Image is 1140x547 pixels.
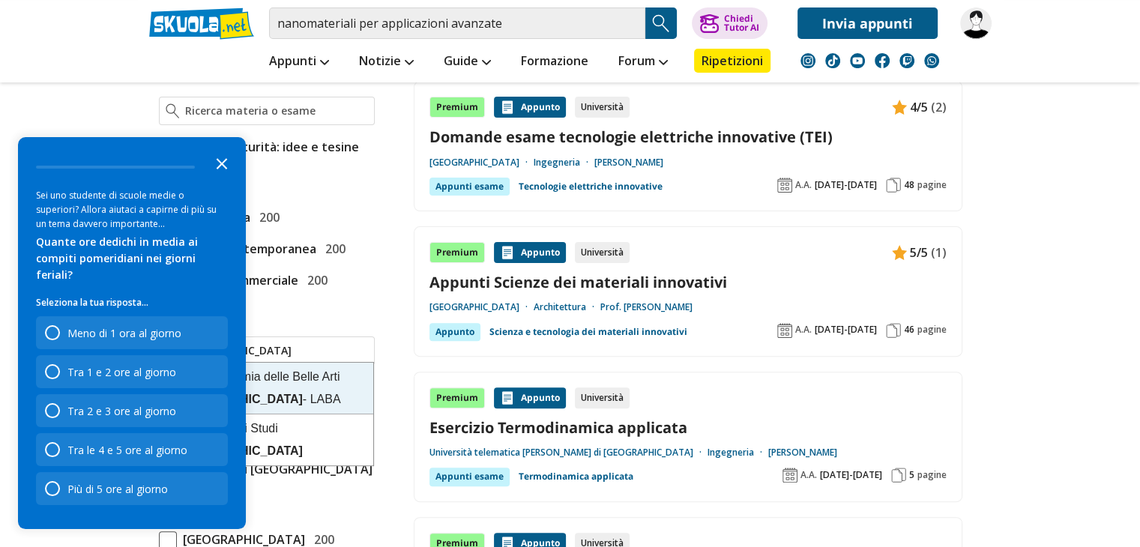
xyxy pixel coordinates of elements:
div: Appunto [494,97,566,118]
img: Ricerca materia o esame [166,103,180,118]
div: Survey [18,137,246,529]
img: facebook [875,53,890,68]
img: Appunti contenuto [500,100,515,115]
span: 4/5 [910,97,928,117]
div: Libera Accademia delle Belle Arti di - LABA [159,363,373,414]
img: tiktok [825,53,840,68]
span: Università telematica "e-Campus" di [GEOGRAPHIC_DATA] (CO) [177,440,375,498]
input: Cerca appunti, riassunti o versioni [269,7,645,39]
span: [DATE]-[DATE] [820,469,882,481]
div: Premium [429,242,485,263]
span: pagine [917,324,947,336]
div: Tra le 4 e 5 ore al giorno [67,443,187,457]
span: Tesina maturità: idee e tesine svolte [177,137,375,176]
a: Invia appunti [797,7,938,39]
img: perch3 [960,7,992,39]
span: 48 [904,179,914,191]
div: Tra le 4 e 5 ore al giorno [36,433,228,466]
div: Università [575,97,630,118]
input: Ricerca universita [185,343,367,358]
div: Appunto [429,323,480,341]
div: Tra 2 e 3 ore al giorno [36,394,228,427]
img: Anno accademico [782,468,797,483]
a: Ripetizioni [694,49,770,73]
img: WhatsApp [924,53,939,68]
div: Tra 2 e 3 ore al giorno [67,404,176,418]
img: Anno accademico [777,178,792,193]
span: A.A. [795,324,812,336]
a: Tecnologie elettriche innovative [519,178,663,196]
a: Ingegneria [534,157,594,169]
div: Appunto [494,387,566,408]
img: Cerca appunti, riassunti o versioni [650,12,672,34]
span: 200 [319,239,346,259]
a: Architettura [534,301,600,313]
a: Università telematica [PERSON_NAME] di [GEOGRAPHIC_DATA] [429,447,708,459]
img: Anno accademico [777,323,792,338]
div: Meno di 1 ora al giorno [67,326,181,340]
img: Pagine [891,468,906,483]
span: A.A. [795,179,812,191]
div: Sei uno studente di scuole medie o superiori? Allora aiutaci a capirne di più su un tema davvero ... [36,188,228,231]
div: Appunti esame [429,178,510,196]
a: [GEOGRAPHIC_DATA] [429,301,534,313]
a: Ingegneria [708,447,768,459]
div: Tra 1 e 2 ore al giorno [67,365,176,379]
input: Ricerca materia o esame [185,103,367,118]
img: youtube [850,53,865,68]
span: A.A. [800,469,817,481]
div: Premium [429,387,485,408]
a: Appunti Scienze dei materiali innovativi [429,272,947,292]
span: 46 [904,324,914,336]
a: Esercizio Termodinamica applicata [429,417,947,438]
span: 200 [253,208,280,227]
a: Guide [440,49,495,76]
div: Università degli Studi di [159,414,373,465]
img: Appunti contenuto [892,245,907,260]
div: Tra 1 e 2 ore al giorno [36,355,228,388]
span: 5 [909,469,914,481]
a: Notizie [355,49,417,76]
img: Appunti contenuto [500,390,515,405]
a: [GEOGRAPHIC_DATA] [429,157,534,169]
div: Università [575,242,630,263]
span: (1) [931,243,947,262]
p: Seleziona la tua risposta... [36,295,228,310]
img: Pagine [886,323,901,338]
span: (2) [931,97,947,117]
a: Forum [615,49,672,76]
div: Quante ore dedichi in media ai compiti pomeridiani nei giorni feriali? [36,234,228,283]
img: Appunti contenuto [892,100,907,115]
span: 200 [301,271,328,290]
a: Domande esame tecnologie elettriche innovative (TEI) [429,127,947,147]
div: Appunti esame [429,468,510,486]
img: Appunti contenuto [500,245,515,260]
div: Meno di 1 ora al giorno [36,316,228,349]
span: [DATE]-[DATE] [815,324,877,336]
span: Storia Contemporanea [177,239,316,259]
div: Più di 5 ore al giorno [36,472,228,505]
div: Premium [429,97,485,118]
img: Pagine [886,178,901,193]
a: Scienza e tecnologia dei materiali innovativi [489,323,687,341]
a: Prof. [PERSON_NAME] [600,301,693,313]
span: [DATE]-[DATE] [815,179,877,191]
img: twitch [899,53,914,68]
span: 5/5 [910,243,928,262]
a: [PERSON_NAME] [768,447,837,459]
div: Chiedi Tutor AI [723,14,759,32]
img: instagram [800,53,815,68]
button: ChiediTutor AI [692,7,767,39]
a: Appunti [265,49,333,76]
a: [PERSON_NAME] [594,157,663,169]
button: Close the survey [207,148,237,178]
span: pagine [917,179,947,191]
a: Formazione [517,49,592,76]
div: Più di 5 ore al giorno [67,482,168,496]
div: Appunto [494,242,566,263]
div: Università [575,387,630,408]
span: pagine [917,469,947,481]
a: Termodinamica applicata [519,468,633,486]
button: Search Button [645,7,677,39]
